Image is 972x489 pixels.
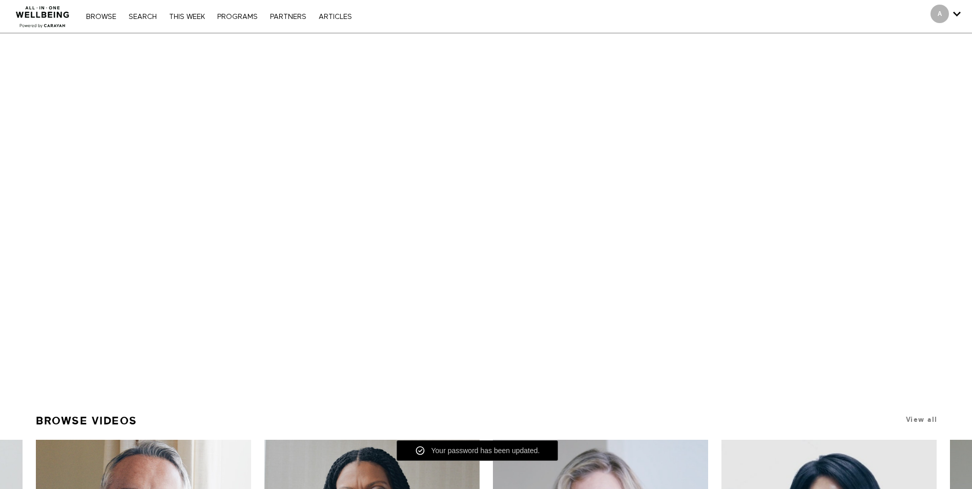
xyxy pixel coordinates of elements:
nav: Primary [81,11,357,22]
a: PROGRAMS [212,13,263,21]
a: PARTNERS [265,13,312,21]
div: Your password has been updated. [425,445,540,456]
a: Search [123,13,162,21]
a: Browse Videos [36,410,137,432]
img: check-mark [415,445,425,456]
a: ARTICLES [314,13,357,21]
a: View all [906,416,938,423]
a: Browse [81,13,121,21]
a: THIS WEEK [164,13,210,21]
